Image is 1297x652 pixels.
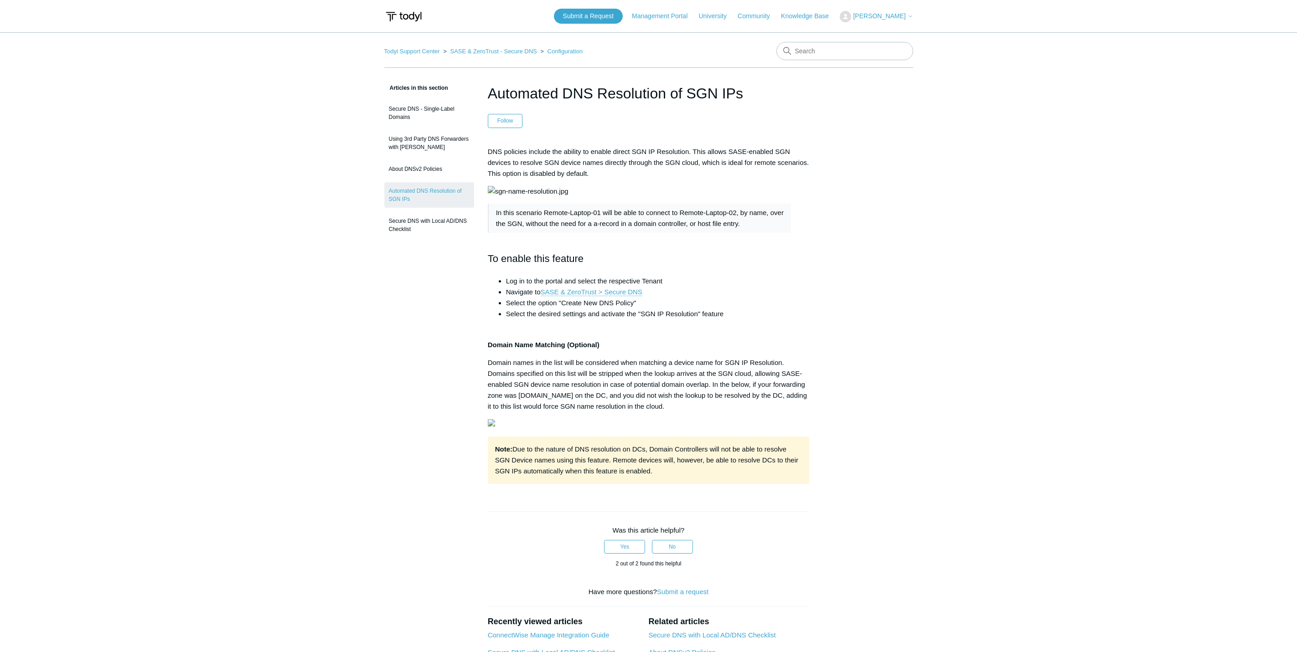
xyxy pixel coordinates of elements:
[384,85,448,91] span: Articles in this section
[384,8,423,25] img: Todyl Support Center Help Center home page
[648,616,809,628] h2: Related articles
[488,82,810,104] h1: Automated DNS Resolution of SGN IPs
[488,357,810,412] p: Domain names in the list will be considered when matching a device name for SGN IP Resolution. Do...
[384,48,440,55] a: Todyl Support Center
[488,204,791,233] blockquote: In this scenario Remote-Laptop-01 will be able to connect to Remote-Laptop-02, by name, over the ...
[441,48,538,55] li: SASE & ZeroTrust - Secure DNS
[506,308,810,319] li: Select the desired settings and activate the "SGN IP Resolution" feature
[495,445,512,453] strong: Note:
[698,11,735,21] a: University
[652,540,693,554] button: This article was not helpful
[632,11,697,21] a: Management Portal
[506,276,810,287] li: Log in to the portal and select the respective Tenant
[488,436,810,484] div: Due to the nature of DNS resolution on DCs, Domain Controllers will not be able to resolve SGN De...
[384,160,474,178] a: About DNSv2 Policies
[488,419,495,426] img: 16982449121939
[776,42,913,60] input: Search
[488,146,810,179] p: DNS policies include the ability to enable direct SGN IP Resolution. This allows SASE-enabled SGN...
[488,114,523,128] button: Follow Article
[488,251,810,267] h2: To enable this feature
[506,287,810,298] li: Navigate to
[541,288,642,296] a: SASE & ZeroTrust > Secure DNS
[384,48,442,55] li: Todyl Support Center
[548,48,583,55] a: Configuration
[657,588,708,596] a: Submit a request
[538,48,583,55] li: Configuration
[781,11,838,21] a: Knowledge Base
[738,11,779,21] a: Community
[450,48,537,55] a: SASE & ZeroTrust - Secure DNS
[615,560,681,567] span: 2 out of 2 found this helpful
[604,540,645,554] button: This article was helpful
[488,186,568,197] img: sgn-name-resolution.jpg
[384,130,474,156] a: Using 3rd Party DNS Forwarders with [PERSON_NAME]
[840,11,913,22] button: [PERSON_NAME]
[384,182,474,208] a: Automated DNS Resolution of SGN IPs
[506,298,810,308] li: Select the option "Create New DNS Policy"
[384,212,474,238] a: Secure DNS with Local AD/DNS Checklist
[488,587,810,597] div: Have more questions?
[384,100,474,126] a: Secure DNS - Single-Label Domains
[853,12,905,20] span: [PERSON_NAME]
[488,341,599,349] strong: Domain Name Matching (Optional)
[488,616,640,628] h2: Recently viewed articles
[488,631,610,639] a: ConnectWise Manage Integration Guide
[613,526,685,534] span: Was this article helpful?
[554,9,623,24] a: Submit a Request
[648,631,775,639] a: Secure DNS with Local AD/DNS Checklist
